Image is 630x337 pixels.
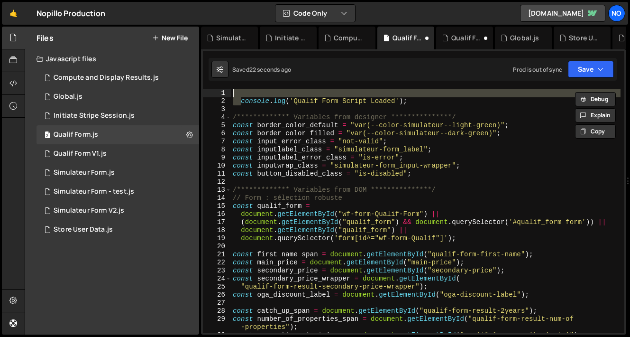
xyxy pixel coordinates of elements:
div: 8072/18732.js [37,68,199,87]
div: 6 [203,130,231,138]
div: Qualif Form V1.js [37,144,199,163]
div: 16 [203,210,231,218]
div: Qualif Form.js [393,33,423,43]
div: 9 [203,154,231,162]
div: 15 [203,202,231,210]
div: 19 [203,234,231,243]
div: Compute and Display Results.js [54,74,159,82]
div: 5 [203,122,231,130]
div: Qualif Form V1.js [451,33,482,43]
button: Debug [575,92,616,106]
div: 17 [203,218,231,226]
button: Code Only [275,5,355,22]
div: 29 [203,315,231,331]
div: 27 [203,299,231,307]
div: Simulateur Form V2.js [54,206,124,215]
div: Simulateur Form - test.js [54,187,134,196]
button: Explain [575,108,616,122]
div: 8072/47478.js [37,182,199,201]
div: 18 [203,226,231,234]
div: 23 [203,267,231,275]
div: 8072/18527.js [37,220,199,239]
div: 21 [203,251,231,259]
div: 24 [203,275,231,283]
div: 8072/16343.js [37,163,199,182]
div: Qualif Form V1.js [54,150,107,158]
span: 2 [45,132,50,140]
div: 8072/17720.js [37,201,199,220]
div: 10 [203,162,231,170]
div: 4 [203,113,231,122]
div: Prod is out of sync [513,66,562,74]
div: Global.js [54,93,82,101]
div: Compute and Display Results.js [334,33,364,43]
div: Store User Data.js [569,33,599,43]
a: 🤙 [2,2,25,25]
button: Save [568,61,614,78]
div: 25 [203,283,231,291]
div: 8072/18519.js [37,106,199,125]
div: Qualif Form.js [54,131,98,139]
div: Simulateur Form - test.js [216,33,247,43]
button: New File [152,34,188,42]
div: 28 [203,307,231,315]
div: Qualif Form.js [37,125,199,144]
div: 12 [203,178,231,186]
div: 14 [203,194,231,202]
button: Copy [575,124,616,139]
div: 22 seconds ago [249,66,291,74]
div: 7 [203,138,231,146]
div: 26 [203,291,231,299]
div: Initiate Stripe Session.js [275,33,305,43]
div: 13 [203,186,231,194]
a: No [608,5,625,22]
div: 22 [203,259,231,267]
h2: Files [37,33,54,43]
a: [DOMAIN_NAME] [520,5,605,22]
div: Store User Data.js [54,225,113,234]
div: 2 [203,97,231,105]
div: Saved [232,66,291,74]
div: Simulateur Form.js [54,168,115,177]
div: Initiate Stripe Session.js [54,112,135,120]
div: Global.js [510,33,539,43]
div: Javascript files [25,49,199,68]
div: Nopillo Production [37,8,105,19]
div: 1 [203,89,231,97]
div: 11 [203,170,231,178]
div: 20 [203,243,231,251]
div: 3 [203,105,231,113]
div: 8 [203,146,231,154]
div: 8072/17751.js [37,87,199,106]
